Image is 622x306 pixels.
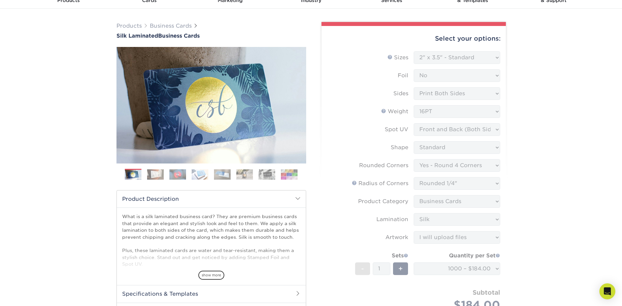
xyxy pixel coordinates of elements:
[125,166,141,183] img: Business Cards 01
[117,190,306,207] h2: Product Description
[236,169,253,179] img: Business Cards 06
[117,285,306,302] h2: Specifications & Templates
[599,283,615,299] div: Open Intercom Messenger
[214,169,231,179] img: Business Cards 05
[147,169,164,179] img: Business Cards 02
[116,23,142,29] a: Products
[281,169,298,179] img: Business Cards 08
[116,33,306,39] h1: Business Cards
[116,33,158,39] span: Silk Laminated
[150,23,192,29] a: Business Cards
[198,271,224,280] span: show more
[192,169,208,179] img: Business Cards 04
[116,33,306,39] a: Silk LaminatedBusiness Cards
[169,169,186,179] img: Business Cards 03
[327,26,501,51] div: Select your options:
[259,169,275,179] img: Business Cards 07
[116,10,306,200] img: Silk Laminated 01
